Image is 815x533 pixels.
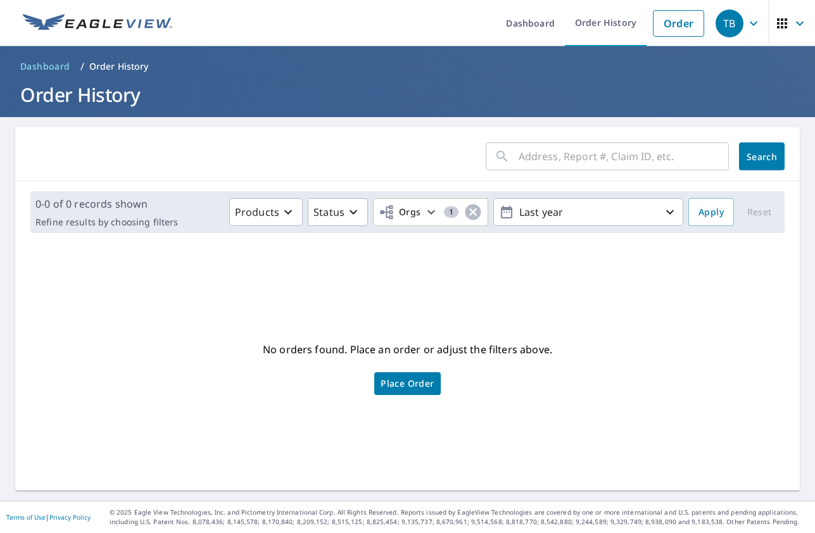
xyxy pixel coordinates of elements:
[23,14,172,33] img: EV Logo
[110,508,809,527] p: © 2025 Eagle View Technologies, Inc. and Pictometry International Corp. All Rights Reserved. Repo...
[444,208,458,216] span: 1
[698,204,724,220] span: Apply
[373,198,488,226] button: Orgs1
[229,198,303,226] button: Products
[739,142,785,170] button: Search
[35,216,178,228] p: Refine results by choosing filters
[381,380,434,387] span: Place Order
[374,372,440,395] a: Place Order
[89,60,149,73] p: Order History
[716,9,743,37] div: TB
[514,201,662,223] p: Last year
[313,204,344,220] p: Status
[80,59,84,74] li: /
[20,60,70,73] span: Dashboard
[519,139,729,174] input: Address, Report #, Claim ID, etc.
[653,10,704,37] a: Order
[379,204,421,220] span: Orgs
[15,56,75,77] a: Dashboard
[15,56,800,77] nav: breadcrumb
[749,151,774,163] span: Search
[15,82,800,108] h1: Order History
[235,204,279,220] p: Products
[688,198,734,226] button: Apply
[263,339,552,360] p: No orders found. Place an order or adjust the filters above.
[49,513,91,522] a: Privacy Policy
[6,513,46,522] a: Terms of Use
[493,198,683,226] button: Last year
[6,513,91,521] p: |
[308,198,368,226] button: Status
[35,196,178,211] p: 0-0 of 0 records shown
